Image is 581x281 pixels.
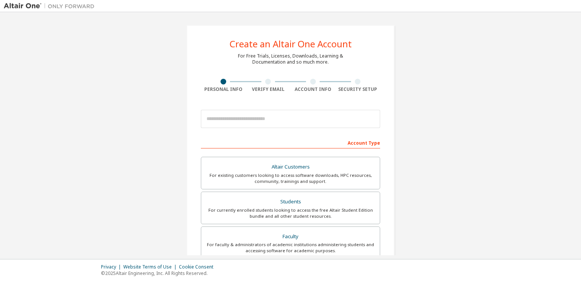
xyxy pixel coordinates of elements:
[238,53,343,65] div: For Free Trials, Licenses, Downloads, Learning & Documentation and so much more.
[206,231,375,242] div: Faculty
[201,136,380,148] div: Account Type
[4,2,98,10] img: Altair One
[336,86,381,92] div: Security Setup
[290,86,336,92] div: Account Info
[101,264,123,270] div: Privacy
[206,207,375,219] div: For currently enrolled students looking to access the free Altair Student Edition bundle and all ...
[206,162,375,172] div: Altair Customers
[123,264,179,270] div: Website Terms of Use
[206,242,375,254] div: For faculty & administrators of academic institutions administering students and accessing softwa...
[206,172,375,184] div: For existing customers looking to access software downloads, HPC resources, community, trainings ...
[201,86,246,92] div: Personal Info
[246,86,291,92] div: Verify Email
[179,264,218,270] div: Cookie Consent
[230,39,352,48] div: Create an Altair One Account
[101,270,218,276] p: © 2025 Altair Engineering, Inc. All Rights Reserved.
[206,197,375,207] div: Students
